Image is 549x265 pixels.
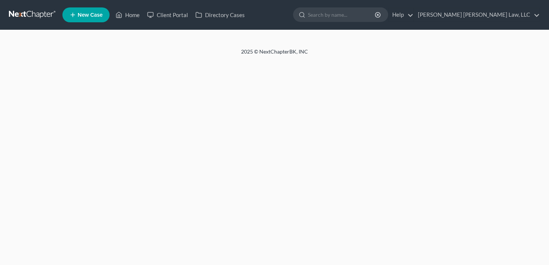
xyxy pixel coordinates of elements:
a: Home [112,8,143,22]
a: Client Portal [143,8,192,22]
a: Directory Cases [192,8,248,22]
div: 2025 © NextChapterBK, INC [63,48,486,61]
input: Search by name... [308,8,376,22]
a: Help [389,8,413,22]
span: New Case [78,12,103,18]
a: [PERSON_NAME] [PERSON_NAME] Law, LLC [414,8,540,22]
